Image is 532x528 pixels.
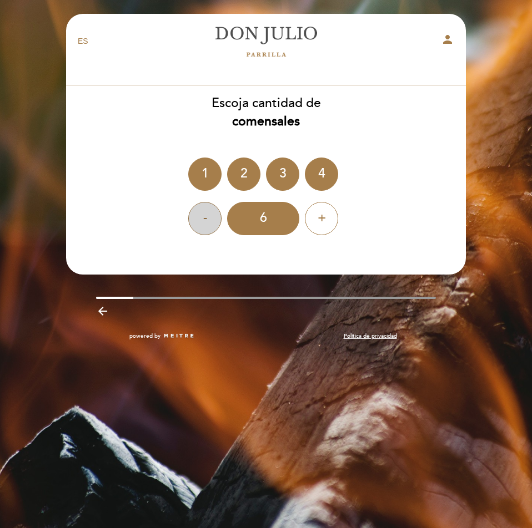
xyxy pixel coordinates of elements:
div: 2 [227,158,260,191]
i: arrow_backward [96,304,109,318]
div: 4 [305,158,338,191]
img: MEITRE [163,333,195,339]
div: Escoja cantidad de [66,94,466,131]
button: person [441,33,454,49]
span: powered by [129,332,160,340]
b: comensales [232,114,300,129]
div: - [188,202,222,235]
div: 6 [227,202,299,235]
div: + [305,202,338,235]
a: [PERSON_NAME] [197,26,335,57]
a: powered by [129,332,195,340]
i: person [441,33,454,46]
div: 3 [266,158,299,191]
a: Política de privacidad [344,332,397,340]
div: 1 [188,158,222,191]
